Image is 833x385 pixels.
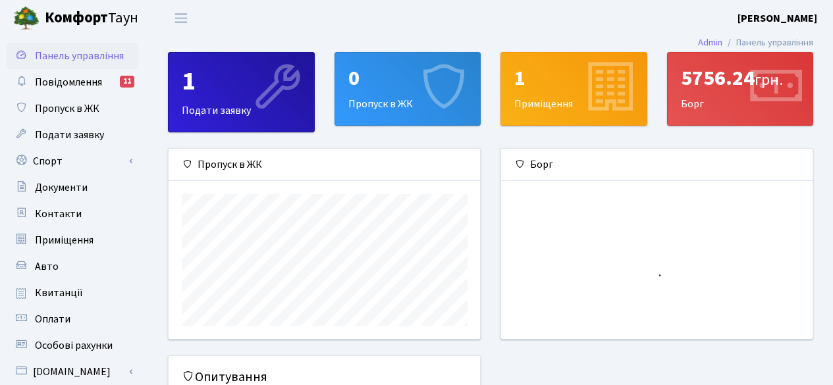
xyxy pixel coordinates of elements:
[335,53,481,125] div: Пропуск в ЖК
[35,75,102,90] span: Повідомлення
[514,66,633,91] div: 1
[722,36,813,50] li: Панель управління
[335,52,481,126] a: 0Пропуск в ЖК
[169,149,480,181] div: Пропуск в ЖК
[698,36,722,49] a: Admin
[7,174,138,201] a: Документи
[500,52,647,126] a: 1Приміщення
[7,227,138,253] a: Приміщення
[678,29,833,57] nav: breadcrumb
[7,122,138,148] a: Подати заявку
[35,128,104,142] span: Подати заявку
[165,7,198,29] button: Переключити навігацію
[35,259,59,274] span: Авто
[7,253,138,280] a: Авто
[681,66,800,91] div: 5756.24
[501,149,813,181] div: Борг
[45,7,138,30] span: Таун
[35,286,83,300] span: Квитанції
[7,332,138,359] a: Особові рахунки
[120,76,134,88] div: 11
[168,52,315,132] a: 1Подати заявку
[7,306,138,332] a: Оплати
[182,66,301,97] div: 1
[7,201,138,227] a: Контакти
[45,7,108,28] b: Комфорт
[35,338,113,353] span: Особові рахунки
[35,233,94,247] span: Приміщення
[7,359,138,385] a: [DOMAIN_NAME]
[7,43,138,69] a: Панель управління
[501,53,647,125] div: Приміщення
[169,53,314,132] div: Подати заявку
[182,369,467,385] h5: Опитування
[13,5,40,32] img: logo.png
[7,95,138,122] a: Пропуск в ЖК
[348,66,468,91] div: 0
[35,180,88,195] span: Документи
[7,69,138,95] a: Повідомлення11
[668,53,813,125] div: Борг
[35,101,99,116] span: Пропуск в ЖК
[738,11,817,26] a: [PERSON_NAME]
[7,148,138,174] a: Спорт
[35,312,70,326] span: Оплати
[7,280,138,306] a: Квитанції
[35,49,124,63] span: Панель управління
[35,207,82,221] span: Контакти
